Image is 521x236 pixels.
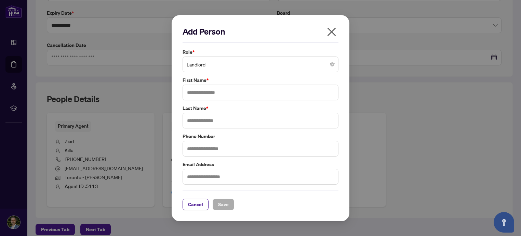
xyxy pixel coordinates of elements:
[494,212,514,233] button: Open asap
[213,198,234,210] button: Save
[188,199,203,210] span: Cancel
[183,132,338,140] label: Phone Number
[330,62,334,66] span: close-circle
[183,26,338,37] h2: Add Person
[183,160,338,168] label: Email Address
[326,26,337,37] span: close
[183,76,338,84] label: First Name
[187,58,334,71] span: Landlord
[183,198,209,210] button: Cancel
[183,104,338,112] label: Last Name
[183,48,338,56] label: Role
